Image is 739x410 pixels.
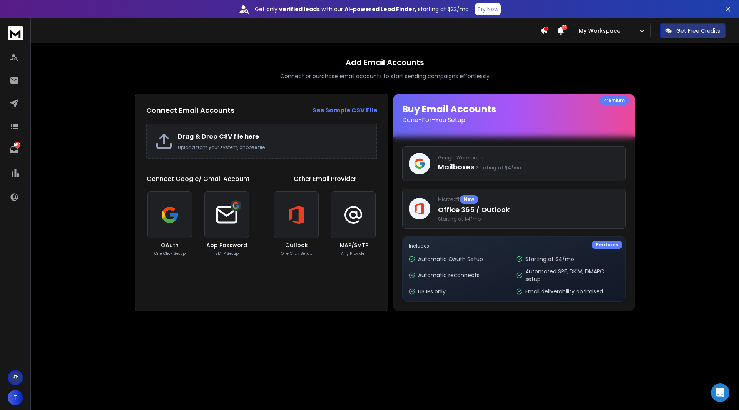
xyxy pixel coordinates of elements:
div: Features [592,241,622,249]
div: Open Intercom Messenger [711,383,729,402]
div: New [460,195,478,204]
h3: OAuth [161,241,179,249]
p: Email deliverability optimised [525,288,603,295]
p: Done-For-You Setup [402,115,626,125]
p: Automatic OAuth Setup [418,255,483,263]
h3: IMAP/SMTP [338,241,368,249]
h1: Connect Google/ Gmail Account [147,174,250,184]
h2: Connect Email Accounts [146,105,234,116]
span: Starting at $4/mo [438,216,619,222]
div: Premium [599,96,629,105]
p: Try Now [477,5,498,13]
p: Microsoft [438,195,619,204]
p: Google Workspace [438,155,619,161]
p: SMTP Setup [215,251,239,256]
p: US IPs only [418,288,446,295]
p: Office 365 / Outlook [438,204,619,215]
p: One Click Setup [281,251,312,256]
p: Upload from your system, choose file [178,144,369,151]
p: My Workspace [579,27,624,35]
span: 50 [562,25,567,30]
p: Automatic reconnects [418,271,480,279]
img: logo [8,26,23,40]
p: Mailboxes [438,162,619,172]
p: One Click Setup [154,251,186,256]
a: 1430 [7,142,22,157]
strong: verified leads [279,5,320,13]
button: T [8,390,23,405]
h1: Add Email Accounts [346,57,424,68]
span: Starting at $4/mo [476,164,521,171]
p: Includes [409,243,619,249]
h1: Other Email Provider [294,174,356,184]
p: Connect or purchase email accounts to start sending campaigns effortlessly [280,72,490,80]
p: 1430 [14,142,20,148]
h3: App Password [206,241,247,249]
h1: Buy Email Accounts [402,103,626,125]
strong: AI-powered Lead Finder, [344,5,416,13]
button: Get Free Credits [660,23,726,38]
p: Any Provider [341,251,366,256]
h2: Drag & Drop CSV file here [178,132,369,141]
p: Get only with our starting at $22/mo [255,5,469,13]
h3: Outlook [285,241,308,249]
p: Get Free Credits [676,27,720,35]
button: Try Now [475,3,501,15]
p: Starting at $4/mo [525,255,574,263]
a: See Sample CSV File [313,106,377,115]
p: Automated SPF, DKIM, DMARC setup [525,268,619,283]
